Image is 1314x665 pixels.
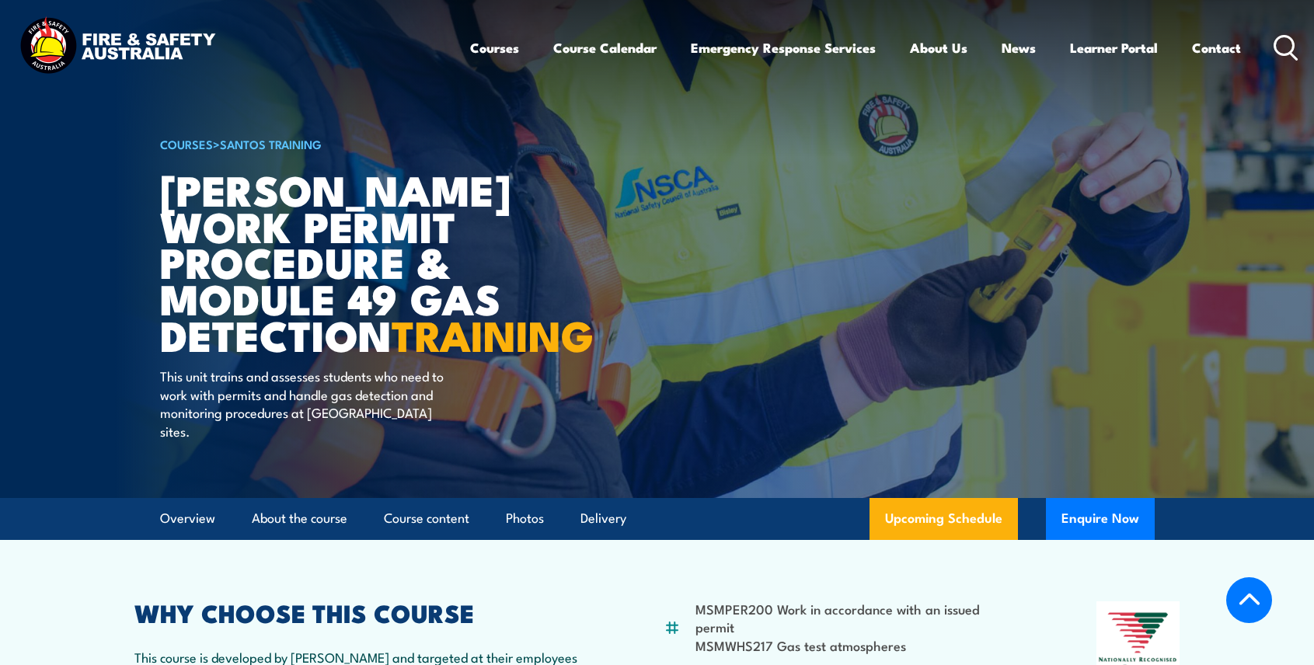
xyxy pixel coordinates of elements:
a: About Us [910,27,967,68]
a: Emergency Response Services [691,27,876,68]
a: Learner Portal [1070,27,1158,68]
h1: [PERSON_NAME] Work Permit Procedure & Module 49 Gas Detection [160,171,544,353]
p: This unit trains and assesses students who need to work with permits and handle gas detection and... [160,367,444,440]
a: Upcoming Schedule [870,498,1018,540]
a: Contact [1192,27,1241,68]
a: Photos [506,498,544,539]
a: Course Calendar [553,27,657,68]
a: News [1002,27,1036,68]
h6: > [160,134,544,153]
a: COURSES [160,135,213,152]
h2: WHY CHOOSE THIS COURSE [134,601,588,623]
a: Overview [160,498,215,539]
li: MSMPER200 Work in accordance with an issued permit [695,600,1021,636]
strong: TRAINING [392,301,594,366]
a: About the course [252,498,347,539]
a: Santos Training [220,135,322,152]
a: Delivery [580,498,626,539]
li: MSMWHS217 Gas test atmospheres [695,636,1021,654]
a: Courses [470,27,519,68]
a: Course content [384,498,469,539]
button: Enquire Now [1046,498,1155,540]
